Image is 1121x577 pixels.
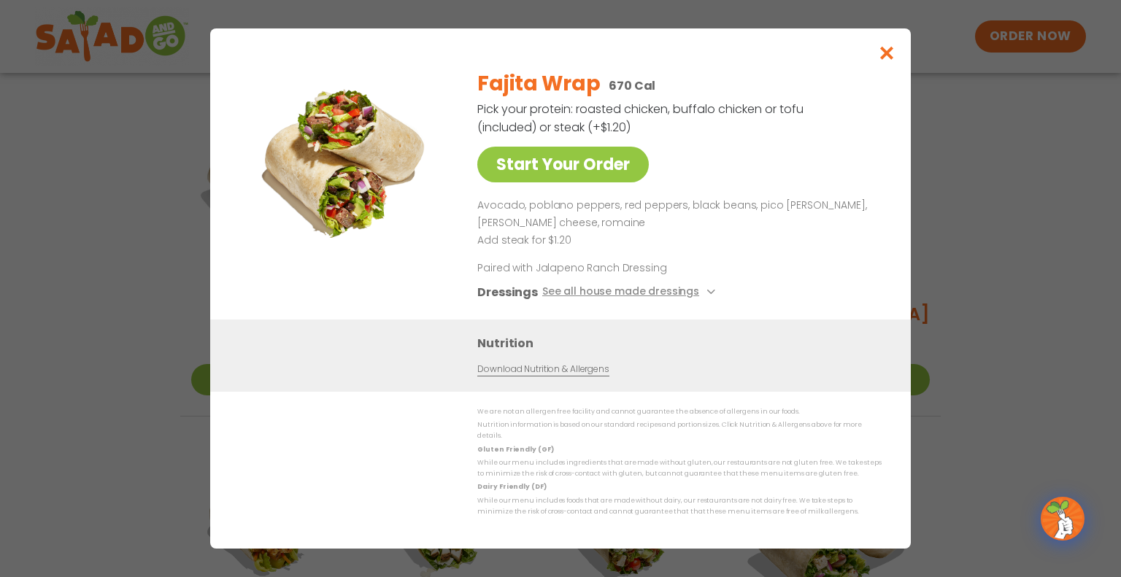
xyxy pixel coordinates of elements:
p: While our menu includes ingredients that are made without gluten, our restaurants are not gluten ... [477,457,882,480]
p: While our menu includes foods that are made without dairy, our restaurants are not dairy free. We... [477,495,882,518]
p: Paired with Jalapeno Ranch Dressing [477,260,747,276]
p: Avocado, poblano peppers, red peppers, black beans, pico [PERSON_NAME], [PERSON_NAME] cheese, rom... [477,197,876,232]
h2: Fajita Wrap [477,69,600,99]
div: Page 1 [477,197,876,249]
p: We are not an allergen free facility and cannot guarantee the absence of allergens in our foods. [477,406,882,417]
button: Close modal [863,28,911,77]
strong: Gluten Friendly (GF) [477,444,553,453]
img: Featured product photo for Fajita Wrap [243,58,447,262]
a: Download Nutrition & Allergens [477,363,609,376]
button: See all house made dressings [542,283,720,301]
p: Nutrition information is based on our standard recipes and portion sizes. Click Nutrition & Aller... [477,419,882,442]
a: Start Your Order [477,147,649,182]
strong: Dairy Friendly (DF) [477,482,546,491]
p: Pick your protein: roasted chicken, buffalo chicken or tofu (included) or steak (+$1.20) [477,100,806,136]
img: wpChatIcon [1042,498,1083,539]
p: Add steak for $1.20 [477,231,876,249]
h3: Nutrition [477,334,889,352]
h3: Dressings [477,283,538,301]
p: 670 Cal [609,77,655,95]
